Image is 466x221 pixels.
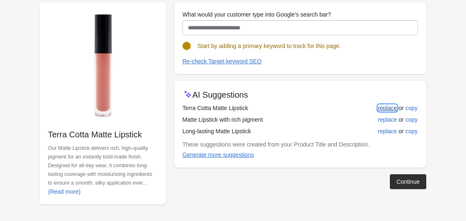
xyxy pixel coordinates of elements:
button: copy [402,124,421,139]
img: TERRA-COTTA-MATTE-LIP-STAIN-FS-55.jpg [48,10,158,120]
button: Generate more suggestions [179,147,257,162]
label: What would your customer type into Google's search bar? [183,10,331,19]
span: Our Matte Lipstick delivers rich, high-quality pigment for an instantly bold matte finish. Design... [48,145,152,195]
div: replace [378,116,397,123]
td: Matte Lipstick with rich pigment [183,114,341,125]
button: copy [402,101,421,115]
span: or [397,104,405,112]
div: replace [378,128,397,135]
button: replace [375,124,400,139]
div: copy [405,116,418,123]
div: Re-check Target keyword SEO [183,58,262,65]
div: (Read more) [48,188,81,195]
button: replace [375,112,400,127]
button: (Read more) [45,184,84,199]
p: Terra Cotta Matte Lipstick [48,129,158,140]
button: replace [375,101,400,115]
span: or [397,115,405,124]
div: Continue [396,178,420,185]
p: AI Suggestions [192,89,248,101]
div: Generate more suggestions [183,151,254,158]
td: Terra Cotta Matte Lipstick [183,102,341,114]
div: copy [405,105,418,111]
div: replace [378,105,397,111]
button: Re-check Target keyword SEO [179,54,265,69]
button: copy [402,112,421,127]
span: These suggestions were created from your Product Title and Description. [183,141,370,148]
button: Continue [390,174,426,189]
div: copy [405,128,418,135]
span: Start by adding a primary keyword to track for this page. [197,43,341,49]
span: or [397,127,405,135]
td: Long-lasting Matte Lipstick [183,125,341,137]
